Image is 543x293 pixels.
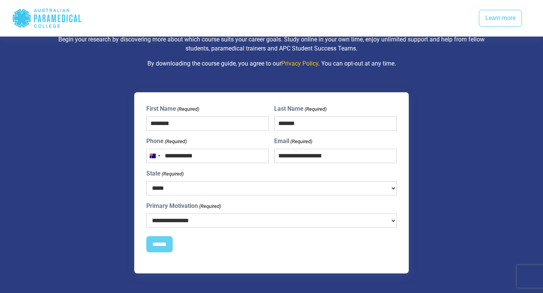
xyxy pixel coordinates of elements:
[146,169,184,178] label: State
[177,105,199,113] span: (Required)
[479,10,522,27] a: Learn more
[199,203,221,210] span: (Required)
[290,138,312,145] span: (Required)
[146,201,221,211] label: Primary Motivation
[281,60,318,67] a: Privacy Policy
[146,104,199,113] label: First Name
[304,105,327,113] span: (Required)
[274,104,327,113] label: Last Name
[147,149,163,163] button: Selected country
[274,137,312,146] label: Email
[146,137,187,146] label: Phone
[161,170,184,178] span: (Required)
[164,138,187,145] span: (Required)
[12,6,82,31] div: Australian Paramedical College
[51,59,492,68] p: By downloading the course guide, you agree to our . You can opt-out at any time.
[51,35,492,53] p: Begin your research by discovering more about which course suits your career goals. Study online ...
